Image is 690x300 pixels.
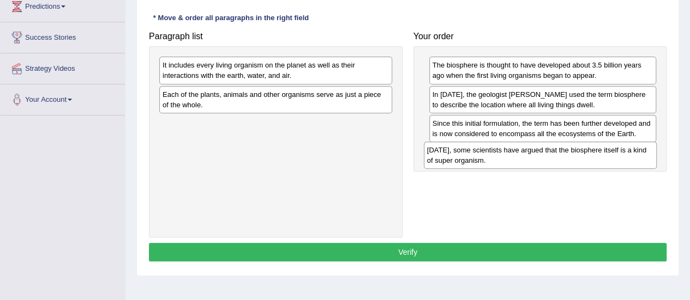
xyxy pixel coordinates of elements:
div: [DATE], some scientists have argued that the biosphere itself is a kind of super organism. [424,142,657,169]
div: Each of the plants, animals and other organisms serve as just a piece of the whole. [159,86,392,113]
div: It includes every living organism on the planet as well as their interactions with the earth, wat... [159,57,392,84]
a: Success Stories [1,22,125,50]
button: Verify [149,243,667,261]
h4: Paragraph list [149,32,403,41]
div: The biosphere is thought to have developed about 3.5 billion years ago when the first living orga... [429,57,657,84]
div: * Move & order all paragraphs in the right field [149,13,313,23]
h4: Your order [413,32,667,41]
div: Since this initial formulation, the term has been further developed and is now considered to enco... [429,115,657,142]
a: Your Account [1,84,125,112]
a: Strategy Videos [1,53,125,81]
div: In [DATE], the geologist [PERSON_NAME] used the term biosphere to describe the location where all... [429,86,657,113]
